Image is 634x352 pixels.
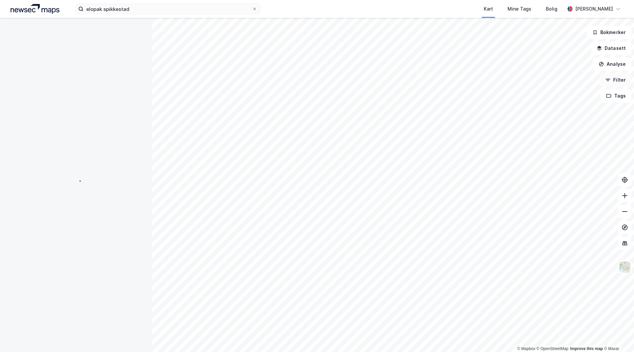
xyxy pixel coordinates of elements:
iframe: Chat Widget [601,320,634,352]
button: Bokmerker [587,26,631,39]
img: Z [618,261,631,273]
button: Datasett [591,42,631,55]
div: Kontrollprogram for chat [601,320,634,352]
img: spinner.a6d8c91a73a9ac5275cf975e30b51cfb.svg [71,176,81,186]
div: [PERSON_NAME] [575,5,613,13]
div: Bolig [546,5,557,13]
img: logo.a4113a55bc3d86da70a041830d287a7e.svg [11,4,59,14]
input: Søk på adresse, matrikkel, gårdeiere, leietakere eller personer [84,4,252,14]
a: Mapbox [517,346,535,351]
div: Kart [484,5,493,13]
a: Improve this map [570,346,603,351]
div: Mine Tags [508,5,531,13]
a: OpenStreetMap [537,346,569,351]
button: Filter [600,73,631,87]
button: Analyse [593,58,631,71]
button: Tags [601,89,631,102]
